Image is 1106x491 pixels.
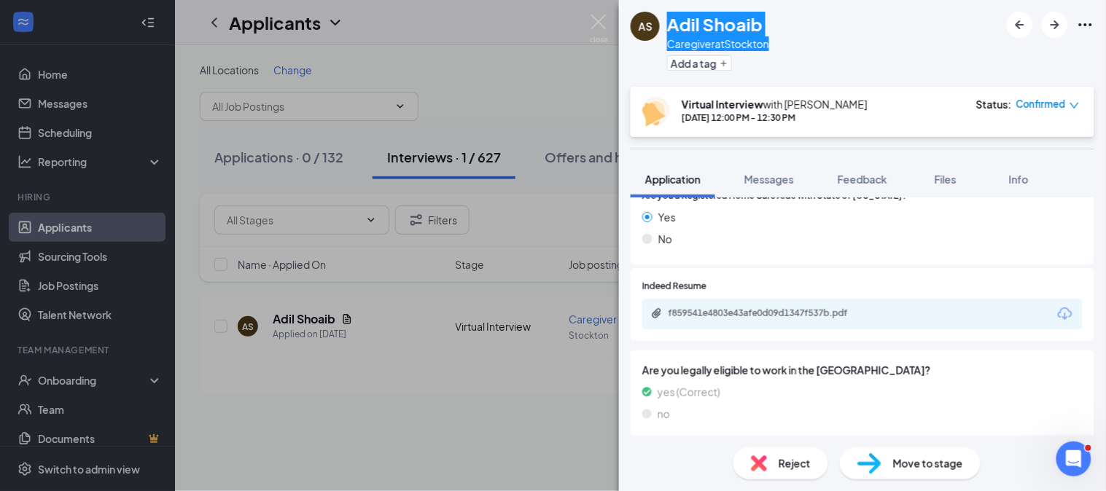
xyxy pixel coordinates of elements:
h1: Adil Shoaib [667,12,763,36]
span: yes (Correct) [658,384,720,400]
span: Application [645,173,701,186]
button: ArrowLeftNew [1007,12,1033,38]
span: No [658,231,672,247]
svg: Download [1056,305,1074,323]
svg: Paperclip [651,307,663,319]
span: Info [1009,173,1029,186]
span: Messages [744,173,794,186]
div: Status : [976,97,1012,111]
span: Confirmed [1016,97,1066,111]
button: ArrowRight [1042,12,1068,38]
button: PlusAdd a tag [667,55,732,71]
div: with [PERSON_NAME] [682,97,868,111]
div: [DATE] 12:00 PM - 12:30 PM [682,111,868,124]
div: f859541e4803e43afe0d09d1347f537b.pdf [669,307,873,319]
span: Are you legally eligible to work in the [GEOGRAPHIC_DATA]? [642,362,1083,378]
span: Feedback [838,173,887,186]
span: Move to stage [893,455,963,471]
svg: ArrowRight [1046,16,1064,34]
svg: Plus [720,59,728,68]
span: Reject [779,455,811,471]
span: Files [935,173,957,186]
svg: ArrowLeftNew [1011,16,1029,34]
span: Indeed Resume [642,280,706,294]
a: Paperclipf859541e4803e43afe0d09d1347f537b.pdf [651,307,887,321]
span: no [658,406,670,422]
b: Virtual Interview [682,98,763,111]
div: Caregiver at Stockton [667,36,769,51]
iframe: Intercom live chat [1056,441,1091,476]
span: down [1070,101,1080,111]
div: AS [639,19,653,34]
span: Yes [658,209,676,225]
svg: Ellipses [1077,16,1094,34]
